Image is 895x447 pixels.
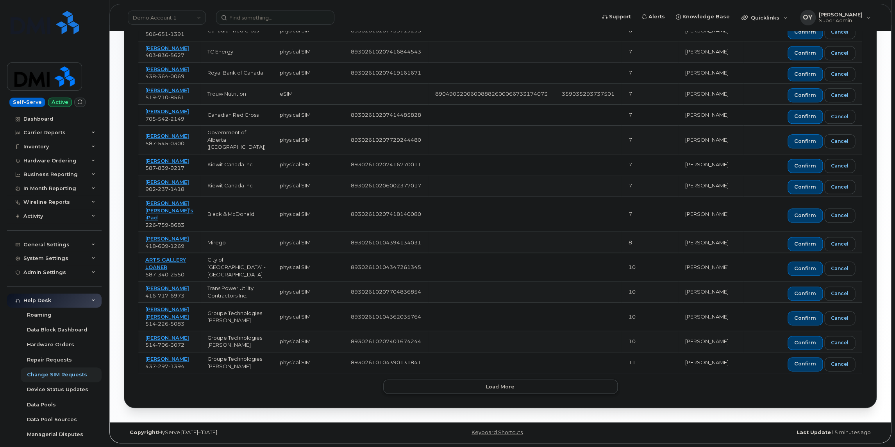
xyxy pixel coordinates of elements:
span: 902 [145,186,184,192]
span: 839 [156,165,168,171]
span: 706 [156,342,168,348]
button: Confirm [788,159,823,173]
span: Knowledge Base [682,13,730,21]
span: OY [803,13,813,22]
td: 89302610207419161671 [344,62,428,84]
button: Cancel [824,208,855,223]
span: 506 [145,31,184,37]
span: 759 [156,222,168,228]
span: 403 [145,52,184,58]
span: 340 [156,271,168,278]
span: 3072 [168,342,184,348]
span: 2149 [168,116,184,122]
td: eSIM [273,84,344,105]
span: Confirm [794,92,816,99]
span: Confirm [794,113,816,120]
td: 10 [622,253,678,281]
span: 717 [156,292,168,299]
button: Cancel [824,336,855,350]
td: [PERSON_NAME] [678,175,743,196]
a: ARTS GALLERY LOANER [145,256,186,270]
a: [PERSON_NAME] [145,179,189,185]
td: physical SIM [273,62,344,84]
button: Confirm [788,110,823,124]
button: Confirm [788,336,823,350]
span: 6973 [168,292,184,299]
input: Find something... [216,11,334,25]
span: 418 [145,243,184,249]
a: [PERSON_NAME] [145,108,189,114]
span: Cancel [831,315,849,322]
button: Cancel [824,357,855,371]
a: Support [597,9,636,25]
td: Government of Alberta ([GEOGRAPHIC_DATA]) [200,126,273,154]
td: 89302610207729244480 [344,126,428,154]
span: 514 [145,321,184,327]
td: physical SIM [273,232,344,253]
div: Quicklinks [736,10,793,25]
td: 89302610104362035764 [344,303,428,331]
div: 15 minutes ago [626,429,877,436]
td: physical SIM [273,105,344,126]
td: physical SIM [273,303,344,331]
td: [PERSON_NAME] [678,41,743,62]
td: physical SIM [273,253,344,281]
span: Cancel [831,50,849,57]
span: Cancel [831,240,849,248]
span: Cancel [831,339,849,346]
button: Confirm [788,67,823,81]
strong: Copyright [130,429,158,435]
span: 416 [145,292,184,299]
td: physical SIM [273,196,344,232]
button: Cancel [824,110,855,124]
span: 9217 [168,165,184,171]
td: 11 [622,352,678,373]
span: Confirm [794,315,816,322]
button: Confirm [788,287,823,301]
span: Confirm [794,290,816,297]
td: 89302610207704836854 [344,281,428,303]
button: Cancel [824,311,855,325]
span: Confirm [794,138,816,145]
td: Canadian Red Cross [200,105,273,126]
a: [PERSON_NAME] [PERSON_NAME] [145,306,189,320]
td: [PERSON_NAME] [678,105,743,126]
td: Groupe Technologies [PERSON_NAME] [200,352,273,373]
td: 7 [622,84,678,105]
a: [PERSON_NAME] [145,335,189,341]
td: Mirego [200,232,273,253]
td: TC Energy [200,41,273,62]
span: 587 [145,140,184,146]
td: 89302610207401674244 [344,331,428,352]
button: Cancel [824,262,855,276]
td: [PERSON_NAME] [678,352,743,373]
td: 7 [622,105,678,126]
button: Cancel [824,88,855,102]
span: 542 [156,116,168,122]
div: MyServe [DATE]–[DATE] [124,429,375,436]
td: [PERSON_NAME] [678,84,743,105]
button: Confirm [788,208,823,223]
span: 609 [156,243,168,249]
button: Cancel [824,159,855,173]
span: 651 [156,31,168,37]
td: [PERSON_NAME] [678,331,743,352]
td: 89302610207416770011 [344,154,428,175]
span: Confirm [794,28,816,36]
td: physical SIM [273,154,344,175]
span: Cancel [831,290,849,297]
span: 519 [145,94,184,100]
button: Confirm [788,88,823,102]
td: 89302610206002377017 [344,175,428,196]
span: 5627 [168,52,184,58]
td: physical SIM [273,331,344,352]
span: 0069 [168,73,184,79]
span: Cancel [831,71,849,78]
a: [PERSON_NAME] [145,87,189,93]
span: 0300 [168,140,184,146]
span: 1394 [168,363,184,369]
span: 364 [156,73,168,79]
a: [PERSON_NAME] [145,356,189,362]
span: 2550 [168,271,184,278]
td: 7 [622,196,678,232]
